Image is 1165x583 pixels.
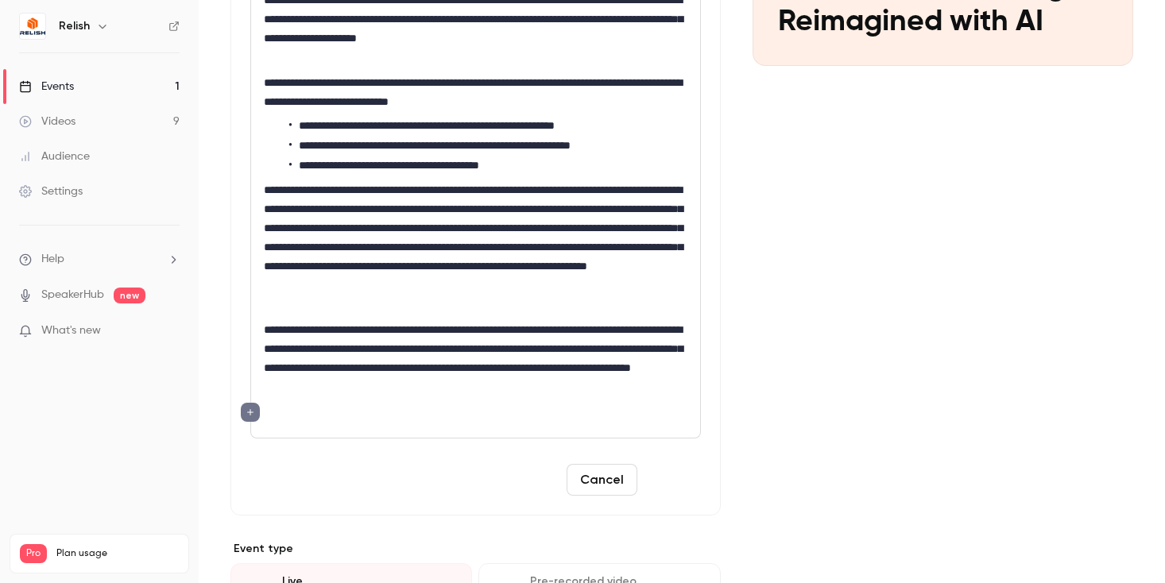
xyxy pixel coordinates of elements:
[644,464,701,496] button: Save
[41,322,101,339] span: What's new
[20,14,45,39] img: Relish
[59,18,90,34] h6: Relish
[19,183,83,199] div: Settings
[56,547,179,560] span: Plan usage
[19,114,75,129] div: Videos
[20,544,47,563] span: Pro
[19,251,180,268] li: help-dropdown-opener
[114,288,145,303] span: new
[230,541,721,557] p: Event type
[41,251,64,268] span: Help
[19,149,90,164] div: Audience
[19,79,74,95] div: Events
[41,287,104,303] a: SpeakerHub
[567,464,637,496] button: Cancel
